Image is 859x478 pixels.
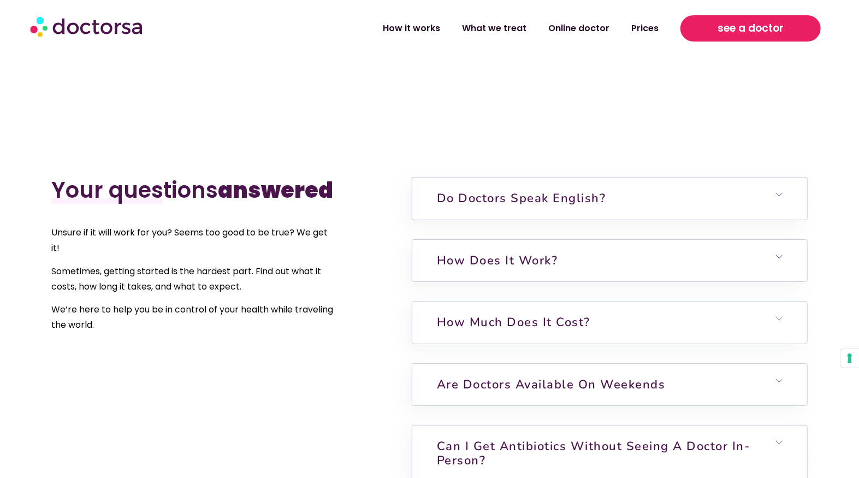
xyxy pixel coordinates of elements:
a: see a doctor [680,15,821,42]
a: How does it work? [437,252,558,269]
h6: Do doctors speak English? [412,178,807,219]
p: We’re here to help you be in control of your health while traveling the world. [51,302,336,333]
a: How much does it cost? [437,314,590,331]
a: Do doctors speak English? [437,190,606,206]
nav: Menu [226,16,670,41]
h2: Your questions [51,177,336,203]
h6: How much does it cost? [412,302,807,343]
a: Can I get antibiotics without seeing a doctor in-person? [437,438,750,469]
button: Your consent preferences for tracking technologies [840,349,859,368]
h6: How does it work? [412,240,807,281]
span: see a doctor [718,20,784,37]
a: What we treat [451,16,537,41]
a: Prices [620,16,670,41]
p: Unsure if it will work for you? Seems too good to be true? We get it! [51,225,336,256]
p: Sometimes, getting started is the hardest part. Find out what it costs, how long it takes, and wh... [51,264,336,294]
b: answered [218,175,333,205]
a: Online doctor [537,16,620,41]
a: How it works [372,16,451,41]
a: Are doctors available on weekends [437,376,666,393]
h6: Are doctors available on weekends [412,364,807,405]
